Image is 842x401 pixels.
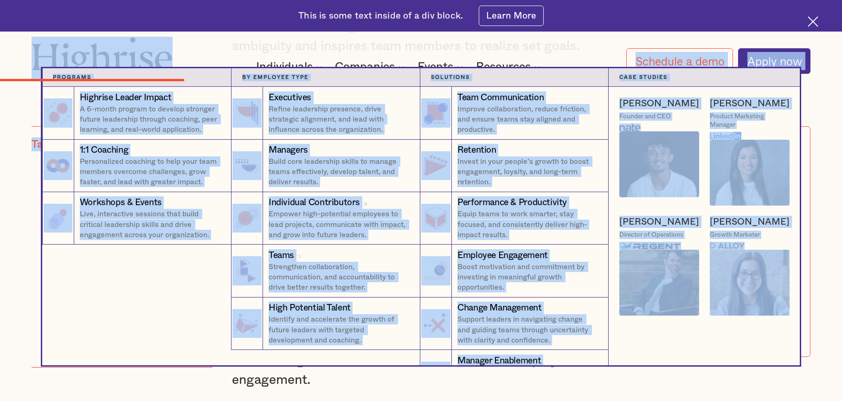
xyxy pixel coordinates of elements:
[626,48,733,74] a: Schedule a demo
[80,104,220,135] p: A 6-month program to develop stronger future leadership through coaching, peer learning, and real...
[269,156,409,188] p: Build core leadership skills to manage teams effectively, develop talent, and deliver results.
[420,87,609,139] a: Team CommunicationImprove collaboration, reduce friction, and ensure teams stay aligned and produ...
[457,302,541,314] div: Change Management
[231,140,420,192] a: ManagersBuild core leadership skills to manage teams effectively, develop talent, and deliver res...
[269,196,360,209] div: Individual Contributors
[80,209,220,240] p: Live, interactive sessions that build critical leadership skills and drive engagement across your...
[231,298,420,350] a: High Potential TalentIdentify and accelerate the growth of future leaders with targeted developme...
[619,75,668,80] strong: Case Studies
[420,245,609,297] a: Employee EngagementBoost motivation and commitment by investing in meaningful growth opportunities.
[269,209,409,240] p: Empower high-potential employees to lead projects, communicate with impact, and grow into future ...
[479,6,543,26] a: Learn More
[42,140,231,192] a: 1:1 CoachingPersonalized coaching to help your team members overcome challenges, grow faster, and...
[42,192,231,245] a: Workshops & EventsLive, interactive sessions that build critical leadership skills and drive enga...
[420,140,609,192] a: RetentionInvest in your people’s growth to boost engagement, loyalty, and long-term retention.
[231,192,420,245] a: Individual ContributorsEmpower high-potential employees to lead projects, communicate with impact...
[80,156,220,188] p: Personalized coaching to help your team members overcome challenges, grow faster, and lead with g...
[457,196,567,209] div: Performance & Productivity
[231,245,420,297] a: TeamsStrengthen collaboration, communication, and accountability to drive better results together.
[808,16,818,27] img: Cross icon
[269,104,409,135] p: Refine leadership presence, drive strategic alignment, and lead with influence across the organiz...
[418,62,465,73] div: Events
[457,262,598,293] p: Boost motivation and commitment by investing in meaningful growth opportunities.
[269,249,294,262] div: Teams
[242,75,309,80] strong: By Employee Type
[710,112,790,129] div: Product Marketing Manager
[457,314,598,345] p: Support leaders in navigating change and guiding teams through uncertainty with clarity and confi...
[269,262,409,293] p: Strengthen collaboration, communication, and accountability to drive better results together.
[418,62,453,73] div: Events
[256,62,325,73] div: Individuals
[457,104,598,135] p: Improve collaboration, reduce friction, and ensure teams stay aligned and productive.
[256,62,313,73] div: Individuals
[457,156,598,188] p: Invest in your people’s growth to boost engagement, loyalty, and long-term retention.
[298,10,463,22] div: This is some text inside of a div block.
[457,355,541,367] div: Manager Enablement
[80,91,172,104] div: Highrise Leader Impact
[53,75,91,80] strong: Programs
[42,87,231,139] a: Highrise Leader ImpactA 6-month program to develop stronger future leadership through coaching, p...
[269,91,311,104] div: Executives
[476,62,543,73] div: Resources
[457,91,544,104] div: Team Communication
[476,62,531,73] div: Resources
[420,298,609,350] a: Change ManagementSupport leaders in navigating change and guiding teams through uncertainty with ...
[710,216,790,228] a: [PERSON_NAME]
[457,209,598,240] p: Equip teams to work smarter, stay focused, and consistently deliver high-impact results.
[335,62,407,73] div: Companies
[231,87,420,139] a: ExecutivesRefine leadership presence, drive strategic alignment, and lead with influence across t...
[80,144,128,156] div: 1:1 Coaching
[420,192,609,245] a: Performance & ProductivityEquip teams to work smarter, stay focused, and consistently deliver hig...
[457,144,496,156] div: Retention
[32,37,172,79] img: Highrise logo
[619,112,671,121] div: Founder and CEO
[335,62,395,73] div: Companies
[269,144,308,156] div: Managers
[431,75,470,80] strong: Solutions
[710,231,760,239] div: Growth Marketer
[710,97,790,110] a: [PERSON_NAME]
[269,302,351,314] div: High Potential Talent
[269,314,409,345] p: Identify and accelerate the growth of future leaders with targeted development and coaching.
[738,48,810,74] a: Apply now
[619,231,683,239] div: Director of Operations
[80,196,162,209] div: Workshops & Events
[457,249,548,262] div: Employee Engagement
[619,97,699,110] a: [PERSON_NAME]
[619,216,699,228] a: [PERSON_NAME]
